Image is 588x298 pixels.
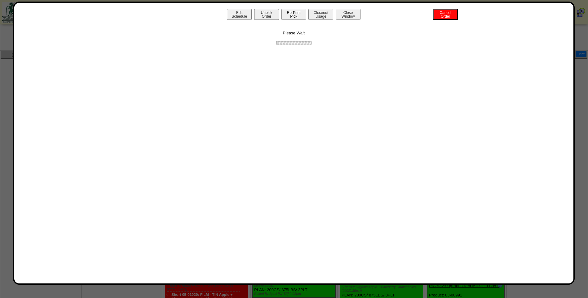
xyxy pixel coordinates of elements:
[308,9,333,20] button: CloseoutUsage
[227,9,252,20] button: EditSchedule
[275,40,312,46] img: ajax-loader.gif
[254,9,279,20] button: UnpickOrder
[281,9,306,20] button: Re-PrintPick
[336,9,360,20] button: CloseWindow
[20,21,567,46] div: Please Wait
[335,14,361,19] a: CloseWindow
[433,9,458,20] button: CancelOrder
